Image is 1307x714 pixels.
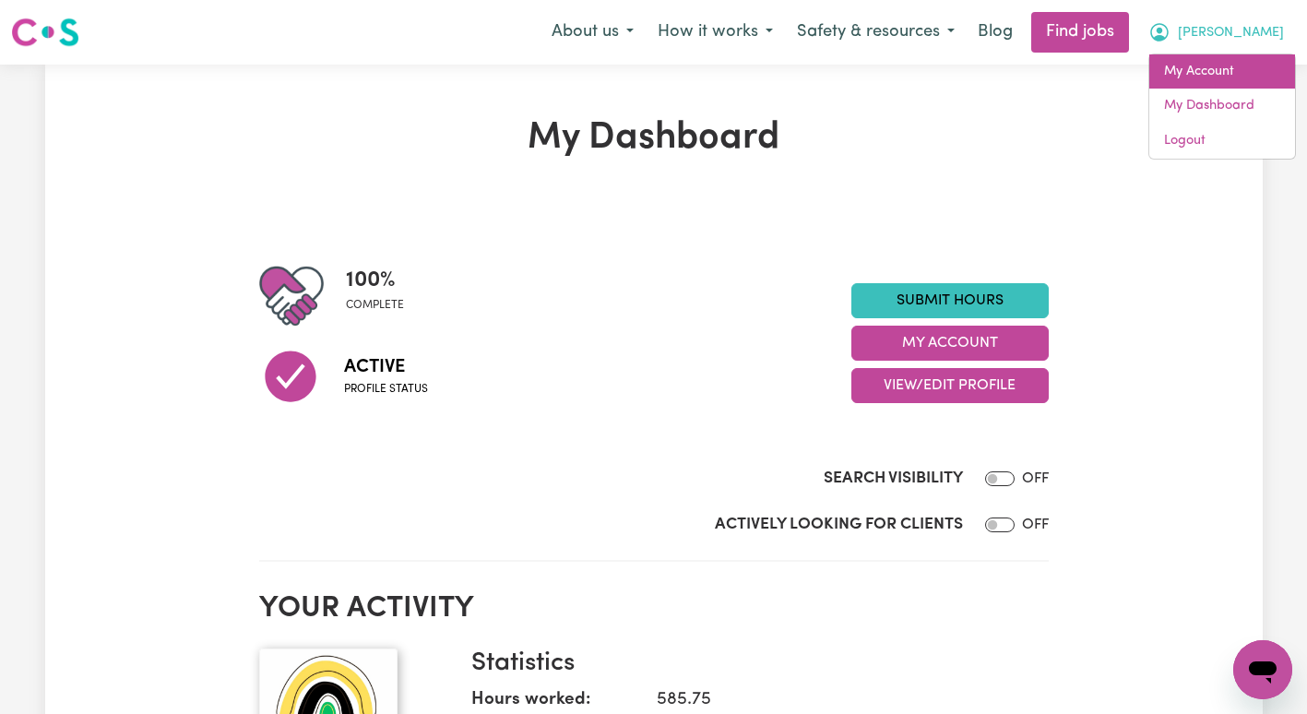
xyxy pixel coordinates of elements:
[259,116,1049,161] h1: My Dashboard
[346,297,404,314] span: complete
[1022,471,1049,486] span: OFF
[346,264,419,328] div: Profile completeness: 100%
[785,13,967,52] button: Safety & resources
[540,13,646,52] button: About us
[1136,13,1296,52] button: My Account
[1149,124,1295,159] a: Logout
[1149,54,1295,89] a: My Account
[259,591,1049,626] h2: Your activity
[824,467,963,491] label: Search Visibility
[715,513,963,537] label: Actively Looking for Clients
[11,11,79,54] a: Careseekers logo
[642,687,1034,714] dd: 585.75
[346,264,404,297] span: 100 %
[851,283,1049,318] a: Submit Hours
[967,12,1024,53] a: Blog
[1148,54,1296,160] div: My Account
[11,16,79,49] img: Careseekers logo
[344,353,428,381] span: Active
[1031,12,1129,53] a: Find jobs
[1233,640,1292,699] iframe: Button to launch messaging window
[1022,518,1049,532] span: OFF
[1178,23,1284,43] span: [PERSON_NAME]
[851,326,1049,361] button: My Account
[471,649,1034,680] h3: Statistics
[1149,89,1295,124] a: My Dashboard
[344,381,428,398] span: Profile status
[646,13,785,52] button: How it works
[851,368,1049,403] button: View/Edit Profile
